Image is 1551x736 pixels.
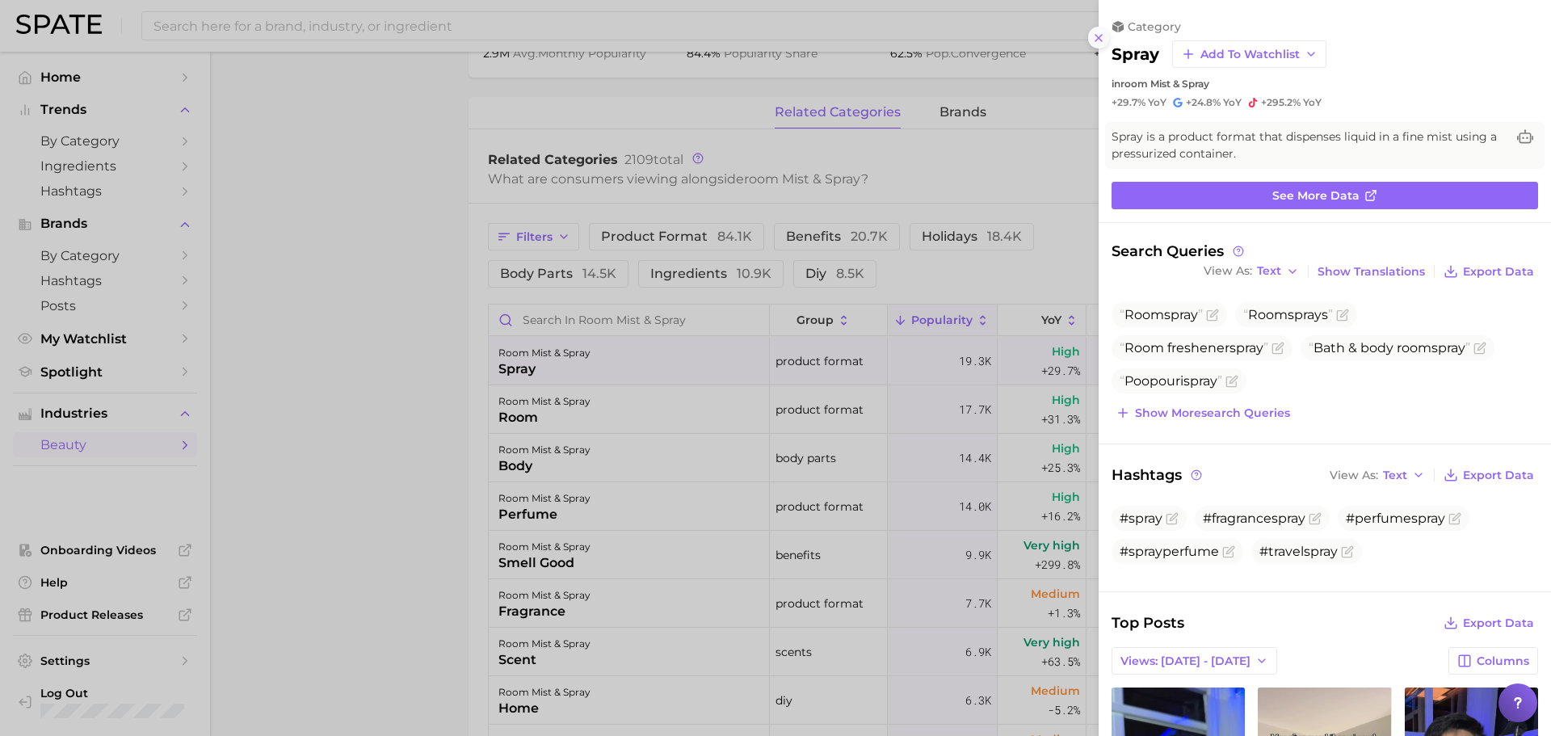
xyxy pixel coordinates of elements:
span: #sprayperfume [1120,544,1219,559]
span: Room [1120,307,1203,322]
button: Flag as miscategorized or irrelevant [1336,309,1349,322]
div: in [1112,78,1538,90]
span: #travelspray [1259,544,1338,559]
span: Add to Watchlist [1200,48,1300,61]
button: Add to Watchlist [1172,40,1326,68]
button: Flag as miscategorized or irrelevant [1222,545,1235,558]
a: See more data [1112,182,1538,209]
span: +24.8% [1186,96,1221,108]
span: #spray [1120,511,1162,526]
span: Columns [1477,654,1529,668]
button: Columns [1448,647,1538,675]
span: Export Data [1463,616,1534,630]
button: Export Data [1440,464,1538,486]
span: View As [1330,471,1378,480]
span: YoY [1148,96,1166,109]
span: Text [1383,471,1407,480]
button: View AsText [1326,465,1429,486]
span: Search Queries [1112,242,1246,260]
span: spray [1229,340,1263,355]
span: YoY [1303,96,1322,109]
button: Flag as miscategorized or irrelevant [1206,309,1219,322]
button: Show moresearch queries [1112,402,1294,424]
button: View AsText [1200,261,1303,282]
span: Views: [DATE] - [DATE] [1120,654,1250,668]
h2: spray [1112,44,1159,64]
button: Export Data [1440,260,1538,283]
span: #fragrancespray [1203,511,1305,526]
span: Bath & body room [1309,340,1470,355]
span: Room freshener [1120,340,1268,355]
span: Show more search queries [1135,406,1290,420]
button: Flag as miscategorized or irrelevant [1271,342,1284,355]
span: room mist & spray [1120,78,1209,90]
button: Flag as miscategorized or irrelevant [1309,512,1322,525]
span: Top Posts [1112,612,1184,634]
button: Flag as miscategorized or irrelevant [1166,512,1179,525]
span: Poopouri [1120,373,1222,389]
span: See more data [1272,189,1360,203]
button: Flag as miscategorized or irrelevant [1473,342,1486,355]
span: View As [1204,267,1252,275]
span: category [1128,19,1181,34]
span: +29.7% [1112,96,1145,108]
button: Flag as miscategorized or irrelevant [1225,375,1238,388]
span: Export Data [1463,469,1534,482]
span: Spray is a product format that dispenses liquid in a fine mist using a pressurized container. [1112,128,1506,162]
button: Flag as miscategorized or irrelevant [1448,512,1461,525]
button: Show Translations [1314,261,1429,283]
span: Show Translations [1318,265,1425,279]
span: +295.2% [1261,96,1301,108]
span: spray [1183,373,1217,389]
span: spray [1164,307,1198,322]
span: Room s [1243,307,1333,322]
button: Flag as miscategorized or irrelevant [1341,545,1354,558]
span: #perfumespray [1346,511,1445,526]
button: Export Data [1440,612,1538,634]
span: spray [1431,340,1465,355]
span: Text [1257,267,1281,275]
span: Hashtags [1112,464,1204,486]
span: Export Data [1463,265,1534,279]
span: YoY [1223,96,1242,109]
button: Views: [DATE] - [DATE] [1112,647,1277,675]
span: spray [1288,307,1322,322]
